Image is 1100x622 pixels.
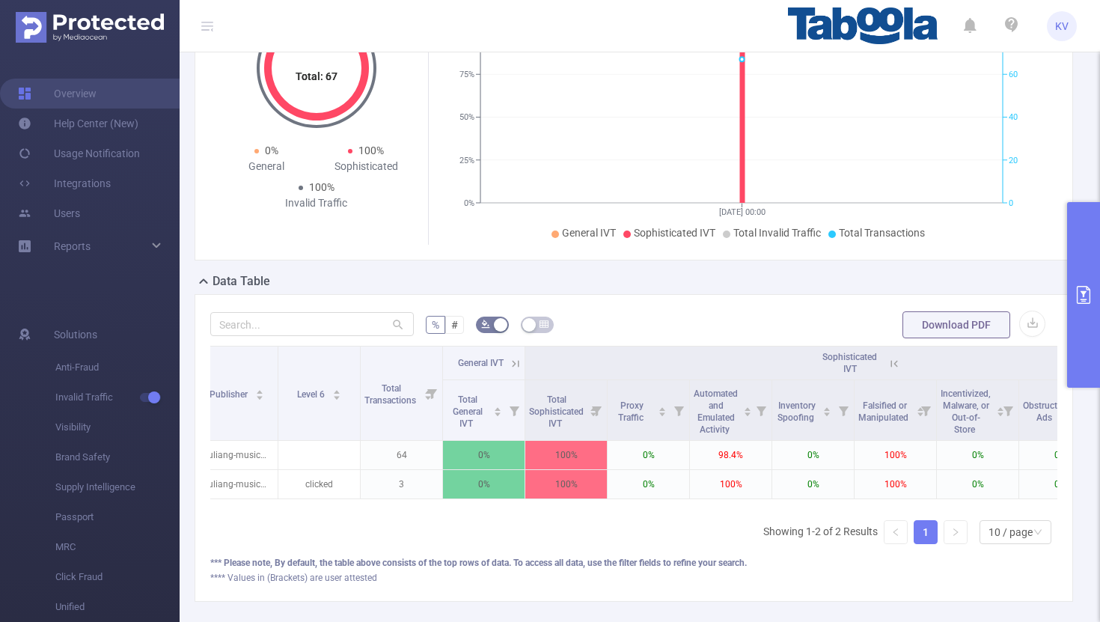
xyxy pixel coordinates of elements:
[54,240,91,252] span: Reports
[751,380,771,440] i: Filter menu
[763,520,878,544] li: Showing 1-2 of 2 Results
[525,470,607,498] p: 100%
[18,79,97,109] a: Overview
[772,470,854,498] p: 0%
[822,405,831,414] div: Sort
[55,442,180,472] span: Brand Safety
[608,470,689,498] p: 0%
[855,441,936,469] p: 100%
[317,159,417,174] div: Sophisticated
[914,521,937,543] a: 1
[529,394,584,429] span: Total Sophisticated IVT
[690,441,771,469] p: 98.4%
[443,441,525,469] p: 0%
[55,502,180,532] span: Passport
[884,520,908,544] li: Previous Page
[297,389,327,400] span: Level 6
[54,231,91,261] a: Reports
[659,410,667,415] i: icon: caret-down
[1009,70,1018,79] tspan: 60
[914,520,938,544] li: 1
[915,380,936,440] i: Filter menu
[540,320,549,329] i: icon: table
[937,441,1018,469] p: 0%
[332,388,341,397] div: Sort
[16,12,164,43] img: Protected Media
[833,380,854,440] i: Filter menu
[1033,528,1042,538] i: icon: down
[937,470,1018,498] p: 0%
[361,470,442,498] p: 3
[719,207,766,217] tspan: [DATE] 00:00
[634,227,715,239] span: Sophisticated IVT
[494,410,502,415] i: icon: caret-down
[255,394,263,398] i: icon: caret-down
[213,272,270,290] h2: Data Table
[458,358,504,368] span: General IVT
[743,405,751,409] i: icon: caret-up
[525,441,607,469] p: 100%
[902,311,1010,338] button: Download PDF
[493,405,502,414] div: Sort
[361,441,442,469] p: 64
[196,441,278,469] p: xuliang-musichubz
[839,227,925,239] span: Total Transactions
[255,388,264,397] div: Sort
[743,410,751,415] i: icon: caret-down
[309,181,334,193] span: 100%
[443,470,525,498] p: 0%
[608,441,689,469] p: 0%
[210,556,1057,570] div: *** Please note, By default, the table above consists of the top rows of data. To access all data...
[332,388,340,392] i: icon: caret-up
[18,109,138,138] a: Help Center (New)
[823,410,831,415] i: icon: caret-down
[1023,400,1067,423] span: Obstructed Ads
[55,472,180,502] span: Supply Intelligence
[332,394,340,398] i: icon: caret-down
[453,394,483,429] span: Total General IVT
[1055,11,1069,41] span: KV
[690,470,771,498] p: 100%
[1009,113,1018,123] tspan: 40
[481,320,490,329] i: icon: bg-colors
[562,227,616,239] span: General IVT
[451,319,458,331] span: #
[421,347,442,440] i: Filter menu
[944,520,968,544] li: Next Page
[823,405,831,409] i: icon: caret-up
[55,532,180,562] span: MRC
[432,319,439,331] span: %
[504,380,525,440] i: Filter menu
[278,470,360,498] p: clicked
[777,400,816,423] span: Inventory Spoofing
[658,405,667,414] div: Sort
[54,320,97,350] span: Solutions
[55,412,180,442] span: Visibility
[210,312,414,336] input: Search...
[891,528,900,537] i: icon: left
[858,400,911,423] span: Falsified or Manipulated
[55,353,180,382] span: Anti-Fraud
[459,156,474,165] tspan: 25%
[55,562,180,592] span: Click Fraud
[996,405,1004,409] i: icon: caret-up
[210,389,250,400] span: Publisher
[1009,156,1018,165] tspan: 20
[989,521,1033,543] div: 10 / page
[464,198,474,208] tspan: 0%
[941,388,991,435] span: Incentivized, Malware, or Out-of-Store
[216,159,317,174] div: General
[743,405,752,414] div: Sort
[266,195,367,211] div: Invalid Traffic
[494,405,502,409] i: icon: caret-up
[18,168,111,198] a: Integrations
[733,227,821,239] span: Total Invalid Traffic
[265,144,278,156] span: 0%
[668,380,689,440] i: Filter menu
[822,352,877,374] span: Sophisticated IVT
[364,383,418,406] span: Total Transactions
[586,380,607,440] i: Filter menu
[1009,198,1013,208] tspan: 0
[459,113,474,123] tspan: 50%
[196,470,278,498] p: xuliang-musichubz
